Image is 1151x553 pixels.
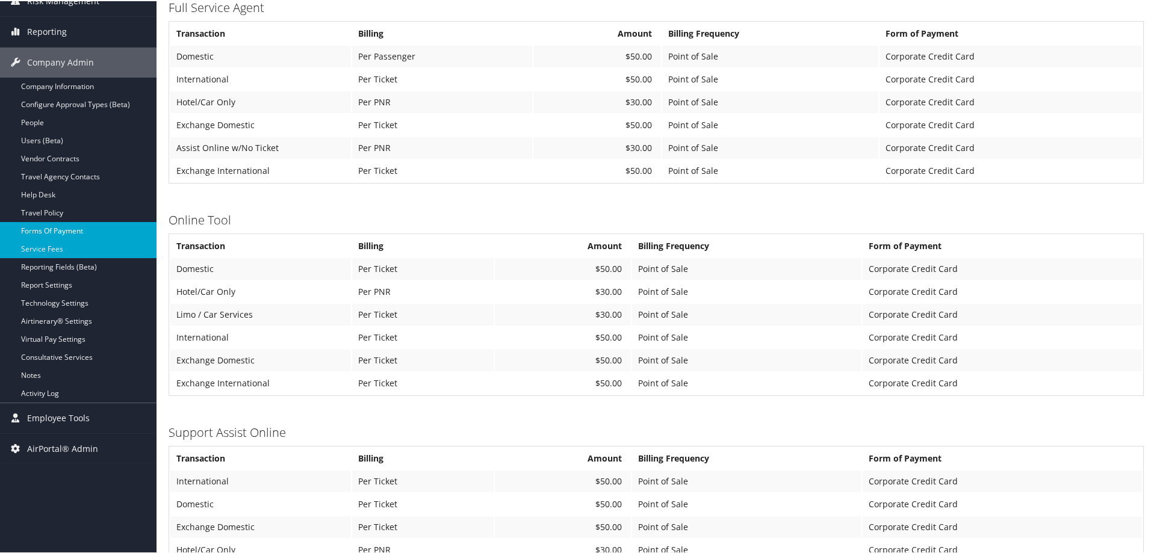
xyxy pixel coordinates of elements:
[533,45,662,66] td: $50.00
[352,280,494,301] td: Per PNR
[863,326,1142,347] td: Corporate Credit Card
[880,159,1142,181] td: Corporate Credit Card
[662,45,878,66] td: Point of Sale
[27,16,67,46] span: Reporting
[863,446,1142,468] th: Form of Payment
[632,303,861,324] td: Point of Sale
[662,90,878,112] td: Point of Sale
[533,113,662,135] td: $50.00
[170,234,351,256] th: Transaction
[352,446,494,468] th: Billing
[662,136,878,158] td: Point of Sale
[533,136,662,158] td: $30.00
[880,67,1142,89] td: Corporate Credit Card
[170,136,351,158] td: Assist Online w/No Ticket
[632,492,861,514] td: Point of Sale
[352,90,532,112] td: Per PNR
[863,348,1142,370] td: Corporate Credit Card
[495,326,631,347] td: $50.00
[352,257,494,279] td: Per Ticket
[352,371,494,393] td: Per Ticket
[495,492,631,514] td: $50.00
[352,492,494,514] td: Per Ticket
[662,159,878,181] td: Point of Sale
[352,136,532,158] td: Per PNR
[27,402,90,432] span: Employee Tools
[632,515,861,537] td: Point of Sale
[632,257,861,279] td: Point of Sale
[169,211,1144,227] h3: Online Tool
[352,234,494,256] th: Billing
[662,113,878,135] td: Point of Sale
[495,303,631,324] td: $30.00
[352,67,532,89] td: Per Ticket
[352,303,494,324] td: Per Ticket
[352,45,532,66] td: Per Passenger
[352,515,494,537] td: Per Ticket
[662,67,878,89] td: Point of Sale
[495,371,631,393] td: $50.00
[170,257,351,279] td: Domestic
[533,22,662,43] th: Amount
[170,326,351,347] td: International
[170,469,351,491] td: International
[863,515,1142,537] td: Corporate Credit Card
[352,348,494,370] td: Per Ticket
[533,90,662,112] td: $30.00
[170,515,351,537] td: Exchange Domestic
[352,22,532,43] th: Billing
[352,159,532,181] td: Per Ticket
[170,22,351,43] th: Transaction
[170,67,351,89] td: International
[863,469,1142,491] td: Corporate Credit Card
[632,326,861,347] td: Point of Sale
[495,469,631,491] td: $50.00
[863,234,1142,256] th: Form of Payment
[863,280,1142,301] td: Corporate Credit Card
[352,113,532,135] td: Per Ticket
[863,371,1142,393] td: Corporate Credit Card
[170,492,351,514] td: Domestic
[632,348,861,370] td: Point of Sale
[170,90,351,112] td: Hotel/Car Only
[27,433,98,463] span: AirPortal® Admin
[863,257,1142,279] td: Corporate Credit Card
[632,371,861,393] td: Point of Sale
[170,371,351,393] td: Exchange International
[27,46,94,76] span: Company Admin
[495,446,631,468] th: Amount
[170,45,351,66] td: Domestic
[632,469,861,491] td: Point of Sale
[170,303,351,324] td: Limo / Car Services
[170,446,351,468] th: Transaction
[863,492,1142,514] td: Corporate Credit Card
[170,280,351,301] td: Hotel/Car Only
[533,67,662,89] td: $50.00
[495,234,631,256] th: Amount
[495,280,631,301] td: $30.00
[880,45,1142,66] td: Corporate Credit Card
[495,515,631,537] td: $50.00
[662,22,878,43] th: Billing Frequency
[880,22,1142,43] th: Form of Payment
[352,326,494,347] td: Per Ticket
[170,348,351,370] td: Exchange Domestic
[533,159,662,181] td: $50.00
[495,257,631,279] td: $50.00
[880,90,1142,112] td: Corporate Credit Card
[352,469,494,491] td: Per Ticket
[632,234,861,256] th: Billing Frequency
[170,159,351,181] td: Exchange International
[863,303,1142,324] td: Corporate Credit Card
[169,423,1144,440] h3: Support Assist Online
[632,280,861,301] td: Point of Sale
[880,136,1142,158] td: Corporate Credit Card
[170,113,351,135] td: Exchange Domestic
[495,348,631,370] td: $50.00
[880,113,1142,135] td: Corporate Credit Card
[632,446,861,468] th: Billing Frequency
